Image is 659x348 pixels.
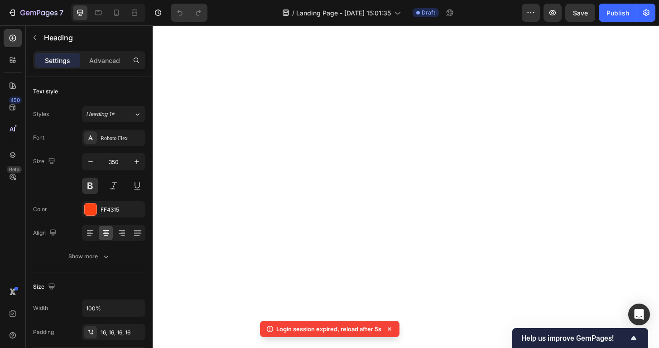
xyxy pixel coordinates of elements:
[153,25,659,348] iframe: Design area
[33,304,48,312] div: Width
[422,9,435,17] span: Draft
[101,134,143,142] div: Roboto Flex
[33,281,57,293] div: Size
[9,97,22,104] div: 450
[296,8,391,18] span: Landing Page - [DATE] 15:01:35
[89,56,120,65] p: Advanced
[33,110,49,118] div: Styles
[4,4,67,22] button: 7
[101,206,143,214] div: FF4315
[276,324,381,333] p: Login session expired, reload after 5s
[44,32,142,43] p: Heading
[33,134,44,142] div: Font
[33,155,57,168] div: Size
[33,227,58,239] div: Align
[33,205,47,213] div: Color
[573,9,588,17] span: Save
[628,304,650,325] div: Open Intercom Messenger
[565,4,595,22] button: Save
[7,166,22,173] div: Beta
[292,8,294,18] span: /
[521,333,639,343] button: Show survey - Help us improve GemPages!
[82,300,145,316] input: Auto
[82,106,145,122] button: Heading 1*
[33,328,54,336] div: Padding
[521,334,628,343] span: Help us improve GemPages!
[86,110,115,118] span: Heading 1*
[171,4,207,22] div: Undo/Redo
[59,7,63,18] p: 7
[45,56,70,65] p: Settings
[599,4,637,22] button: Publish
[68,252,111,261] div: Show more
[33,248,145,265] button: Show more
[33,87,58,96] div: Text style
[101,329,143,337] div: 16, 16, 16, 16
[606,8,629,18] div: Publish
